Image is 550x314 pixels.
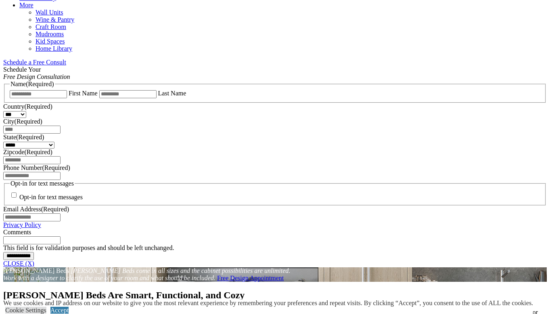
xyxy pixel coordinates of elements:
[36,31,64,37] a: Mudrooms
[3,103,52,110] label: Country
[3,267,69,274] span: [PERSON_NAME] Beds
[3,290,245,300] strong: [PERSON_NAME] Beds Are Smart, Functional, and Cozy
[19,2,33,8] a: More menu text will display only on big screen
[26,81,54,87] span: (Required)
[50,307,69,314] a: Accept
[36,16,74,23] a: Wine & Pantry
[42,164,70,171] span: (Required)
[24,103,52,110] span: (Required)
[19,194,83,200] label: Opt-in for text messages
[36,38,65,45] a: Kid Spaces
[10,81,55,88] legend: Name
[3,300,533,307] div: We use cookies and IP address on our website to give you the most relevant experience by remember...
[217,275,284,281] a: Free Design Appointment
[3,118,42,125] label: City
[3,229,31,235] label: Comments
[3,164,70,171] label: Phone Number
[3,66,70,80] span: Schedule Your
[24,149,52,155] span: (Required)
[3,221,41,228] a: Privacy Policy
[36,9,63,16] a: Wall Units
[3,73,70,80] em: Free Design Consultation
[3,206,69,213] label: Email Address
[158,90,186,97] label: Last Name
[3,244,547,252] div: This field is for validation purposes and should be left unchanged.
[3,260,34,267] a: CLOSE (X)
[69,90,98,97] label: First Name
[36,23,66,30] a: Craft Room
[16,134,44,140] span: (Required)
[36,45,72,52] a: Home Library
[3,59,66,66] a: Schedule a Free Consult (opens a dropdown menu)
[10,180,75,187] legend: Opt-in for text messages
[15,118,42,125] span: (Required)
[5,307,46,314] a: Cookie Settings
[3,134,44,140] label: State
[3,267,290,281] em: [PERSON_NAME] Beds come in all sizes and the cabinet possibilities are unlimited. Work with a des...
[41,206,69,213] span: (Required)
[3,149,52,155] label: Zipcode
